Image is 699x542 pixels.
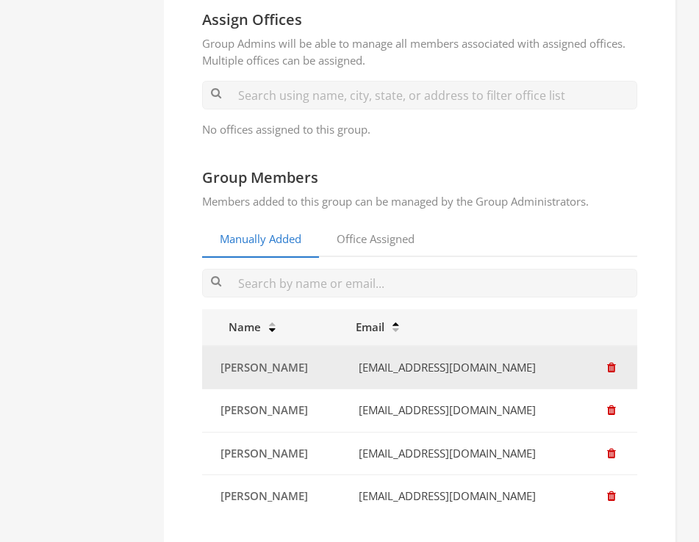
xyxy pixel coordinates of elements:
h4: Group Members [202,168,637,187]
a: [PERSON_NAME] [220,444,309,463]
span: Email [356,319,384,334]
span: [PERSON_NAME] [221,360,308,375]
span: [PERSON_NAME] [221,446,308,460]
button: Remove Member [603,441,620,466]
a: Manually Added [202,222,319,258]
p: No offices assigned to this group. [202,121,637,138]
button: Remove Member [603,355,620,380]
button: Remove Member [603,484,620,508]
p: Group Admins will be able to manage all members associated with assigned offices. Multiple office... [202,35,637,70]
a: [PERSON_NAME] [220,358,309,377]
button: Remove Member [603,398,620,422]
span: [PERSON_NAME] [221,488,308,503]
td: [EMAIL_ADDRESS][DOMAIN_NAME] [347,474,595,517]
span: Name [211,319,261,334]
input: Search by name or email... [202,269,637,297]
a: Office Assigned [319,222,432,258]
a: [PERSON_NAME] [220,487,309,505]
td: [EMAIL_ADDRESS][DOMAIN_NAME] [347,389,595,432]
span: [PERSON_NAME] [221,402,308,417]
td: [EMAIL_ADDRESS][DOMAIN_NAME] [347,346,595,389]
a: [PERSON_NAME] [220,401,309,419]
h4: Assign Offices [202,10,637,29]
p: Members added to this group can be managed by the Group Administrators. [202,193,637,210]
input: Search using name, city, state, or address to filter office list [202,81,637,109]
td: [EMAIL_ADDRESS][DOMAIN_NAME] [347,432,595,474]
